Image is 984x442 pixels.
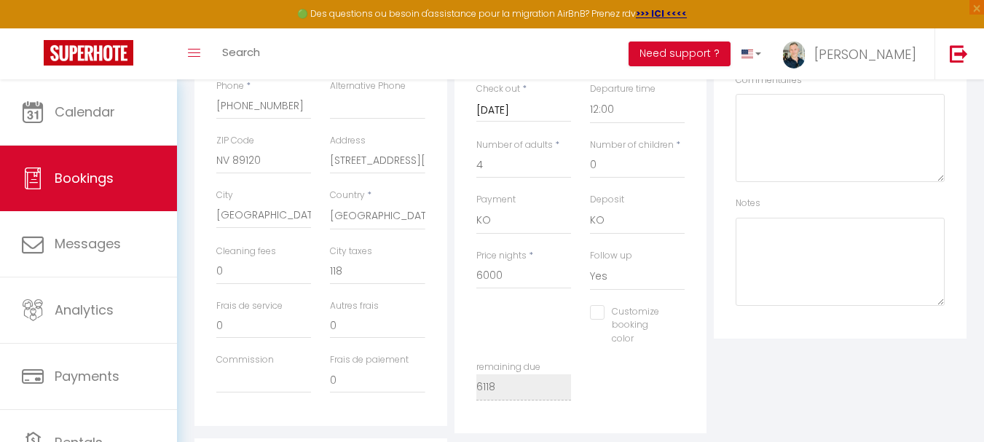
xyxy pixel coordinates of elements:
label: Commission [216,353,274,367]
label: Phone [216,79,244,93]
span: Analytics [55,301,114,319]
label: Cleaning fees [216,245,276,259]
label: Check out [476,82,520,96]
label: ZIP Code [216,134,254,148]
span: Messages [55,234,121,253]
label: Customize booking color [605,305,666,347]
label: Departure time [590,82,656,96]
label: Address [330,134,366,148]
span: Payments [55,367,119,385]
img: Super Booking [44,40,133,66]
label: Commentaires [736,74,806,87]
label: remaining due [476,360,540,374]
label: City [216,189,233,202]
span: Calendar [55,103,115,121]
span: [PERSON_NAME] [814,45,916,63]
label: Deposit [590,193,624,207]
label: Payment [476,193,516,207]
label: Autres frais [330,299,379,313]
button: Need support ? [629,42,731,66]
label: Frais de service [216,299,283,313]
label: Number of children [590,138,674,152]
label: Follow up [590,249,632,263]
label: Number of adults [476,138,553,152]
span: Bookings [55,169,114,187]
label: Alternative Phone [330,79,406,93]
img: ... [783,42,805,68]
a: >>> ICI <<<< [636,7,687,20]
label: Country [330,189,365,202]
a: Search [211,28,271,79]
label: Notes [736,197,760,210]
label: Frais de paiement [330,353,409,367]
a: ... [PERSON_NAME] [772,28,934,79]
span: Search [222,44,260,60]
img: logout [950,44,968,63]
label: Price nights [476,249,527,263]
label: City taxes [330,245,372,259]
